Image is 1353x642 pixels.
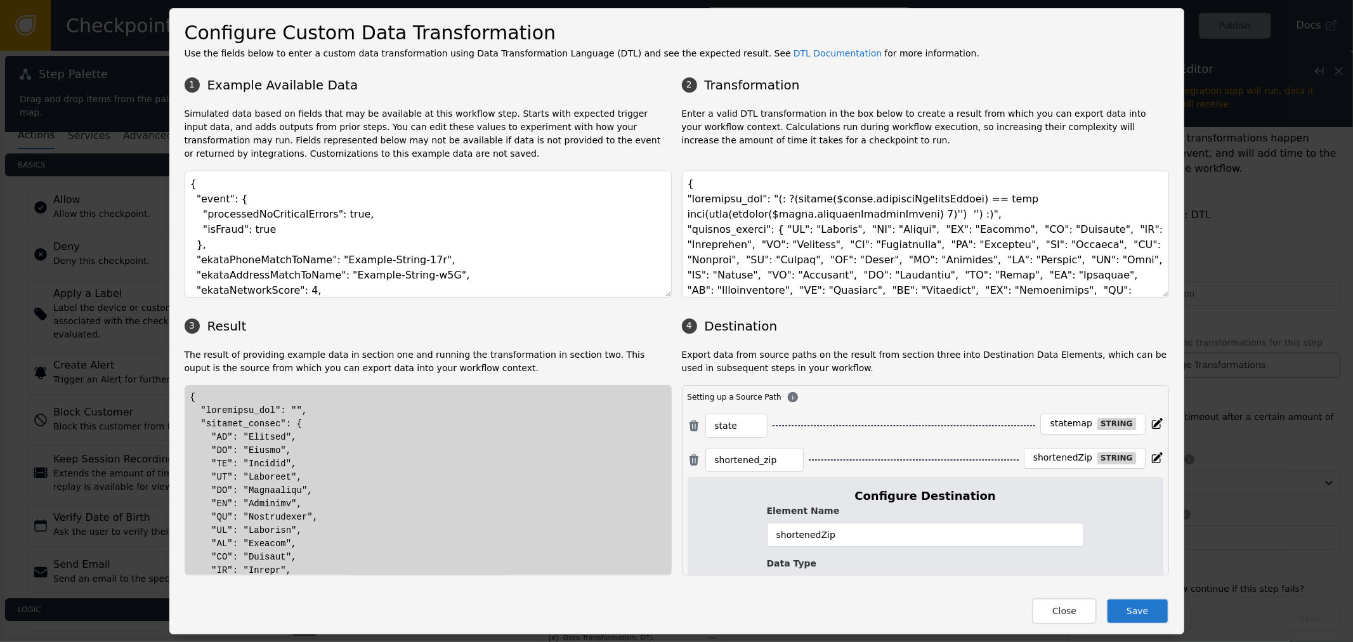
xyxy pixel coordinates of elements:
[767,504,1084,518] label: Element Name
[1032,598,1097,624] button: Close
[682,348,1169,375] p: Export data from source paths on the result from section three into Destination Data Elements, wh...
[1097,418,1135,430] div: string
[185,75,672,95] h3: Example Available Data
[682,318,697,334] div: 4
[682,77,697,93] div: 2
[185,48,791,58] span: Use the fields below to enter a custom data transformation using Data Transformation Language (DT...
[185,107,672,160] p: Simulated data based on fields that may be available at this workflow step. Starts with expected ...
[185,171,672,298] textarea: { "event": { "processedNoCriticalErrors": true, "isFraud": true }, "ekataPhoneMatchToName": "Exam...
[682,317,1169,336] h3: Destination
[715,452,794,468] input: Enter a Source Path
[794,48,882,58] a: DTL Documentation
[1033,452,1092,464] div: shortenedZip
[767,487,1084,504] h1: Configure Destination
[185,318,200,334] div: 3
[1106,598,1168,624] button: Save
[715,418,758,433] input: Enter a Source Path
[682,171,1169,298] textarea: { "loremipsu_dol": "(: ?(sitame($conse.adipisciNgelitsEddoei) == temp inci(utla(etdolor($magna.al...
[767,523,1084,547] input: Enter a name for this data element
[185,77,200,93] div: 1
[185,317,672,336] h3: Result
[1050,418,1092,429] div: statemap
[185,18,1169,47] h2: Configure Custom Data Transformation
[884,48,979,58] span: for more information.
[767,557,1084,570] label: Data Type
[682,75,1169,95] h3: Transformation
[185,348,672,375] p: The result of providing example data in section one and running the transformation in section two...
[688,391,1163,403] div: Setting up a Source Path
[1097,452,1135,464] div: string
[682,107,1169,160] p: Enter a valid DTL transformation in the box below to create a result from which you can export da...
